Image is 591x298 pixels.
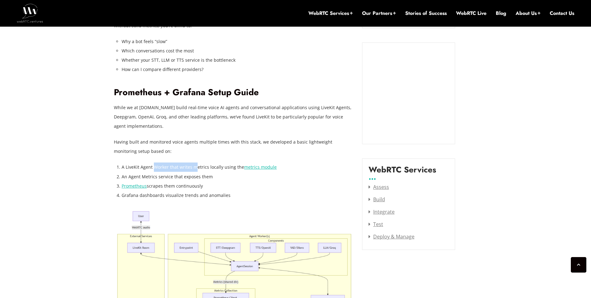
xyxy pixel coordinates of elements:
a: Our Partners [362,10,396,17]
img: WebRTC.ventures [17,4,43,22]
a: metrics module [244,164,277,170]
h2: Prometheus + Grafana Setup Guide [114,87,353,98]
p: Having built and monitored voice agents multiple times with this stack, we developed a basic ligh... [114,137,353,156]
a: Integrate [369,208,395,215]
a: WebRTC Live [456,10,486,17]
a: WebRTC Services [308,10,353,17]
a: Stories of Success [405,10,447,17]
li: Grafana dashboards visualize trends and anomalies [122,191,353,200]
a: Test [369,221,383,228]
a: Prometheus [122,183,147,189]
a: About Us [516,10,540,17]
a: Assess [369,184,389,190]
li: scrapes them continuously [122,181,353,191]
iframe: Embedded CTA [369,49,449,138]
li: An Agent Metrics service that exposes them [122,172,353,181]
li: How can I compare different providers? [122,65,353,74]
li: Whether your STT, LLM or TTS service is the bottleneck [122,56,353,65]
a: Blog [496,10,506,17]
a: Contact Us [550,10,574,17]
a: Deploy & Manage [369,233,414,240]
label: WebRTC Services [369,165,436,179]
p: While we at [DOMAIN_NAME] build real-time voice AI agents and conversational applications using L... [114,103,353,131]
li: A LiveKit Agent Worker that writes metrics locally using the [122,162,353,172]
li: Which conversations cost the most [122,46,353,56]
a: Build [369,196,385,203]
li: Why a bot feels “slow” [122,37,353,46]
